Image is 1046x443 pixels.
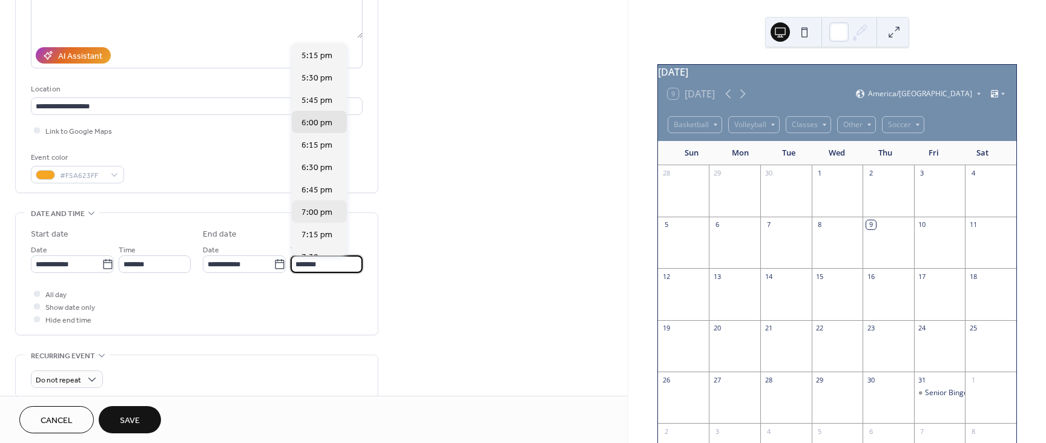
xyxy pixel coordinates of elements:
[662,272,671,281] div: 12
[31,151,122,164] div: Event color
[958,141,1007,165] div: Sat
[120,415,140,427] span: Save
[815,272,824,281] div: 15
[662,324,671,333] div: 19
[815,375,824,384] div: 29
[45,125,112,138] span: Link to Google Maps
[19,406,94,433] button: Cancel
[868,90,972,97] span: America/[GEOGRAPHIC_DATA]
[658,65,1016,79] div: [DATE]
[301,229,332,241] span: 7:15 pm
[918,169,927,178] div: 3
[203,228,237,241] div: End date
[31,228,68,241] div: Start date
[815,324,824,333] div: 22
[866,427,875,436] div: 6
[36,47,111,64] button: AI Assistant
[301,94,332,107] span: 5:45 pm
[301,72,332,85] span: 5:30 pm
[918,427,927,436] div: 7
[301,184,332,197] span: 6:45 pm
[668,141,716,165] div: Sun
[764,427,773,436] div: 4
[662,427,671,436] div: 2
[301,117,332,130] span: 6:00 pm
[301,139,332,152] span: 6:15 pm
[301,50,332,62] span: 5:15 pm
[764,272,773,281] div: 14
[918,324,927,333] div: 24
[60,169,105,182] span: #F5A623FF
[31,83,360,96] div: Location
[41,415,73,427] span: Cancel
[291,244,308,257] span: Time
[31,350,95,363] span: Recurring event
[712,272,722,281] div: 13
[866,169,875,178] div: 2
[99,406,161,433] button: Save
[301,162,332,174] span: 6:30 pm
[866,324,875,333] div: 23
[918,272,927,281] div: 17
[119,244,136,257] span: Time
[813,141,861,165] div: Wed
[712,324,722,333] div: 20
[969,272,978,281] div: 18
[866,220,875,229] div: 9
[815,220,824,229] div: 8
[764,324,773,333] div: 21
[45,314,91,327] span: Hide end time
[203,244,219,257] span: Date
[866,375,875,384] div: 30
[662,375,671,384] div: 26
[918,220,927,229] div: 10
[969,169,978,178] div: 4
[910,141,958,165] div: Fri
[764,375,773,384] div: 28
[662,169,671,178] div: 28
[914,388,965,398] div: Senior Bingo
[45,301,95,314] span: Show date only
[969,375,978,384] div: 1
[815,169,824,178] div: 1
[969,427,978,436] div: 8
[764,220,773,229] div: 7
[866,272,875,281] div: 16
[918,375,927,384] div: 31
[301,206,332,219] span: 7:00 pm
[969,220,978,229] div: 11
[58,50,102,63] div: AI Assistant
[716,141,765,165] div: Mon
[861,141,910,165] div: Thu
[31,208,85,220] span: Date and time
[765,141,813,165] div: Tue
[45,289,67,301] span: All day
[31,244,47,257] span: Date
[301,251,332,264] span: 7:30 pm
[712,220,722,229] div: 6
[764,169,773,178] div: 30
[712,427,722,436] div: 3
[712,375,722,384] div: 27
[969,324,978,333] div: 25
[36,373,81,387] span: Do not repeat
[815,427,824,436] div: 5
[925,388,968,398] div: Senior Bingo
[662,220,671,229] div: 5
[712,169,722,178] div: 29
